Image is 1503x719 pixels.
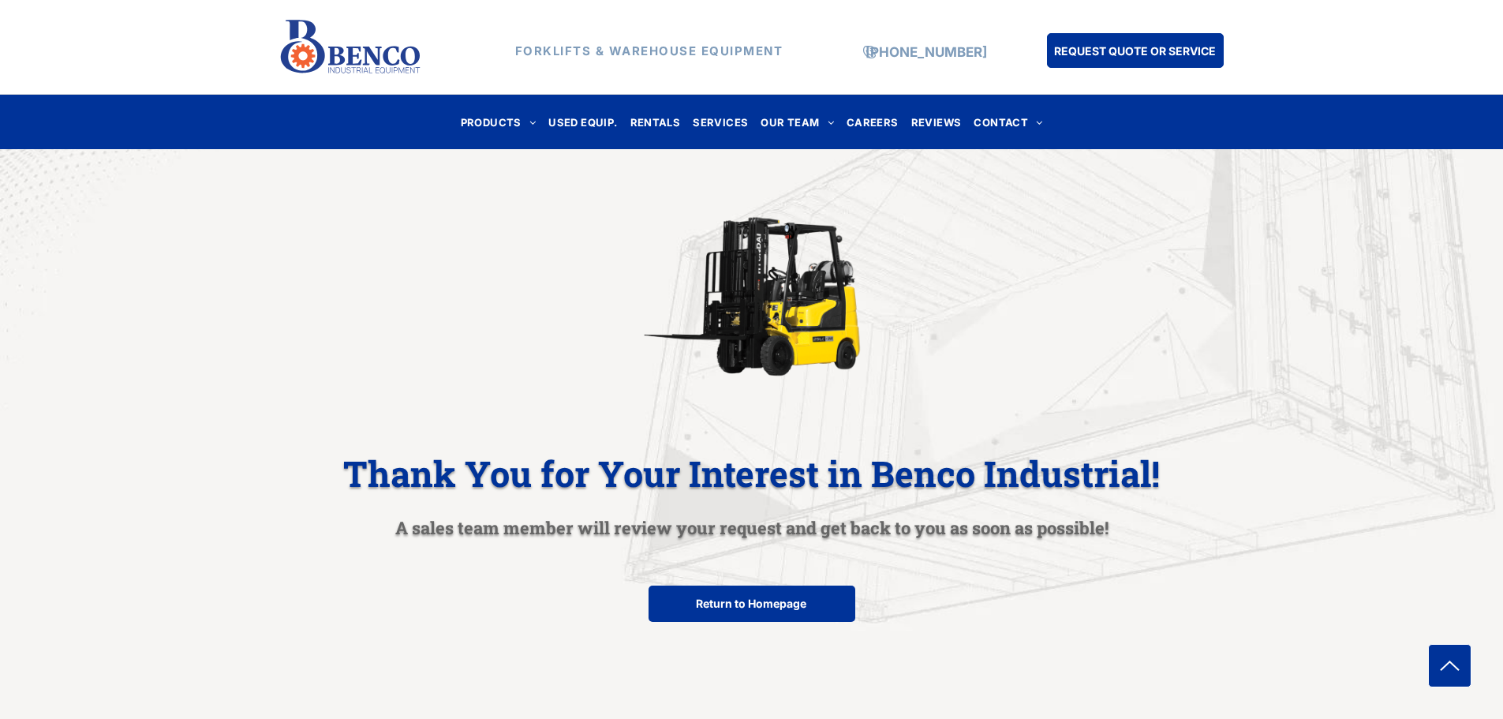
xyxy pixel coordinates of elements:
a: PRODUCTS [454,111,543,133]
a: SERVICES [686,111,754,133]
a: CAREERS [840,111,905,133]
a: RENTALS [624,111,687,133]
a: REVIEWS [905,111,968,133]
span: Thank You for Your Interest in Benco Industrial! [343,450,1160,496]
a: USED EQUIP. [542,111,623,133]
a: OUR TEAM [754,111,840,133]
a: REQUEST QUOTE OR SERVICE [1047,33,1224,68]
strong: FORKLIFTS & WAREHOUSE EQUIPMENT [515,43,783,58]
a: [PHONE_NUMBER] [866,44,987,60]
a: Return to Homepage [649,586,855,622]
span: REQUEST QUOTE OR SERVICE [1054,36,1216,66]
span: Return to Homepage [696,589,806,618]
a: CONTACT [967,111,1049,133]
span: A sales team member will review your request and get back to you as soon as possible! [395,516,1109,539]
